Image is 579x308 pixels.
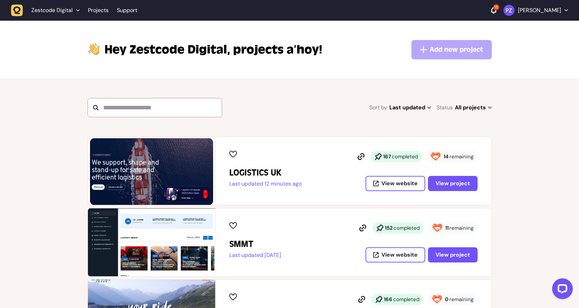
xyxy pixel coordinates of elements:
[428,176,478,191] button: View project
[449,153,473,160] span: remaining
[104,41,322,58] p: projects a’hoy!
[445,225,449,231] strong: 11
[392,153,418,160] span: completed
[31,7,73,14] span: Zestcode Digital
[443,153,449,160] strong: 14
[428,247,478,262] button: View project
[436,181,470,186] span: View project
[366,176,425,191] button: View website
[381,181,418,186] span: View website
[503,5,515,16] img: Paris Zisis
[393,296,419,303] span: completed
[366,247,425,262] button: View website
[229,167,302,178] h2: LOGISTICS UK
[393,225,420,231] span: completed
[449,296,473,303] span: remaining
[117,7,137,14] a: Support
[229,239,281,250] h2: SMMT
[88,41,100,56] img: hi-hand
[381,252,418,258] span: View website
[437,103,453,112] span: Status
[518,7,561,14] p: [PERSON_NAME]
[503,5,568,16] button: [PERSON_NAME]
[389,103,431,112] span: Last updated
[385,225,393,231] strong: 152
[229,180,302,187] p: Last updated 12 minutes ago
[11,4,84,17] button: Zestcode Digital
[449,225,473,231] span: remaining
[455,103,492,112] span: All projects
[88,137,215,205] img: LOGISTICS UK
[384,296,392,303] strong: 166
[104,41,230,58] span: Zestcode Digital
[229,252,281,259] p: Last updated [DATE]
[493,4,499,10] div: 15
[445,296,449,303] strong: 0
[383,153,391,160] strong: 167
[411,40,492,59] button: Add new project
[88,4,109,17] a: Projects
[436,252,470,258] span: View project
[369,103,387,112] span: Sort by
[547,276,576,305] iframe: LiveChat chat widget
[430,45,483,54] span: Add new project
[88,208,215,276] img: SMMT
